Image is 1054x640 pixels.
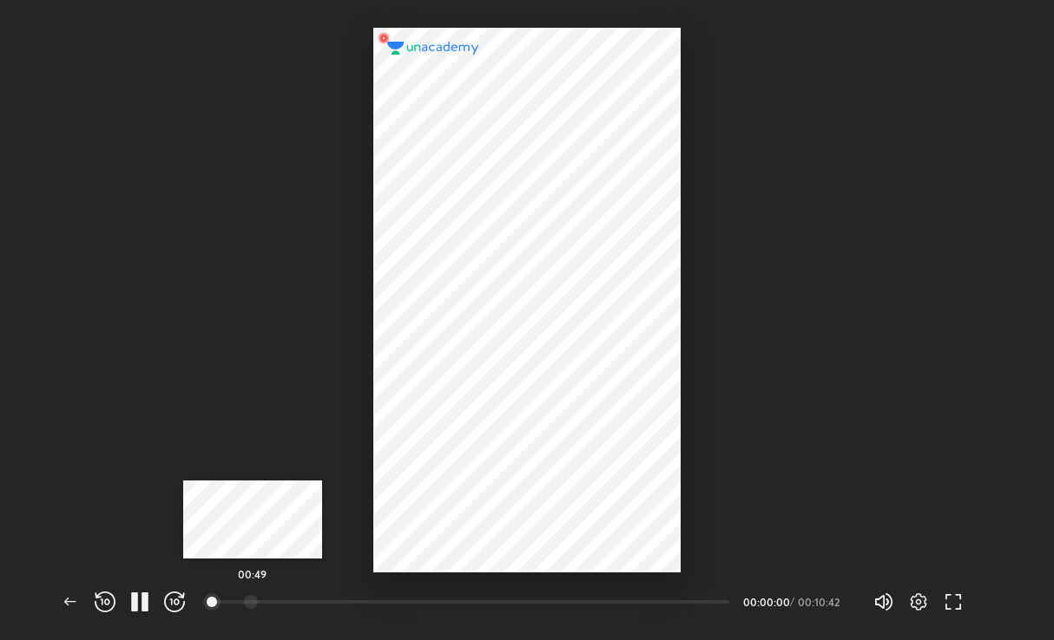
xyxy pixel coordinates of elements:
[798,597,846,607] div: 00:10:42
[387,42,479,56] img: logo.2a7e12a2.svg
[238,569,267,579] h5: 00:49
[790,597,794,607] div: /
[743,597,787,607] div: 00:00:00
[373,28,394,49] img: wMgqJGBwKWe8AAAAABJRU5ErkJggg==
